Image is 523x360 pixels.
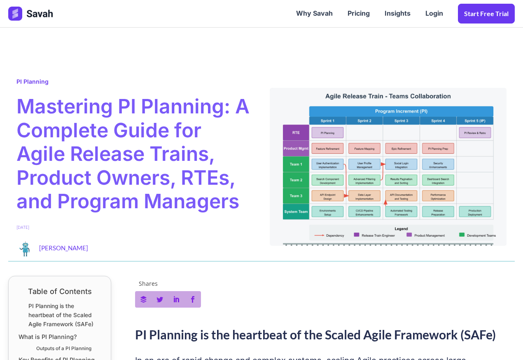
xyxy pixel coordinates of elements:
[19,286,101,297] div: Table of Contents
[289,1,340,26] a: Why Savah
[19,332,77,341] a: What is PI Planning?
[377,1,418,26] a: Insights
[340,1,377,26] a: Pricing
[28,302,101,329] a: PI Planning is the heartbeat of the Scaled Agile Framework (SAFe)
[16,224,29,231] span: [DATE]
[16,78,49,85] a: PI Planning
[458,4,515,24] a: Start Free trial
[36,345,91,353] a: Outputs of a PI Planning
[16,94,253,213] span: Mastering PI Planning: A Complete Guide for Agile Release Trains, Product Owners, RTEs, and Progr...
[418,1,451,26] a: Login
[135,324,515,345] h2: PI Planning is the heartbeat of the Scaled Agile Framework (SAFe)
[139,281,158,287] span: Shares
[39,240,88,253] span: [PERSON_NAME]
